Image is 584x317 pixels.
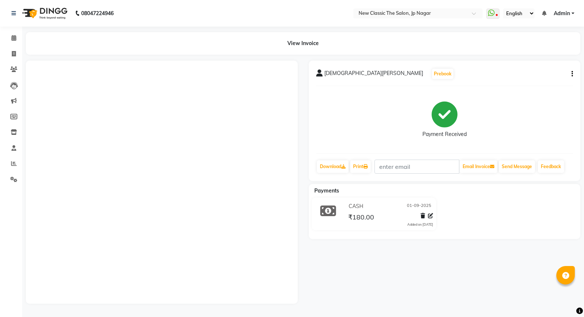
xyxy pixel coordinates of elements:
[538,160,564,173] a: Feedback
[432,69,453,79] button: Prebook
[422,130,467,138] div: Payment Received
[374,160,459,174] input: enter email
[348,213,374,223] span: ₹180.00
[26,32,580,55] div: View Invoice
[349,202,363,210] span: CASH
[81,3,114,24] b: 08047224946
[460,160,497,173] button: Email Invoice
[553,287,577,310] iframe: chat widget
[19,3,69,24] img: logo
[317,160,349,173] a: Download
[499,160,535,173] button: Send Message
[407,222,433,227] div: Added on [DATE]
[314,187,339,194] span: Payments
[350,160,371,173] a: Print
[554,10,570,17] span: Admin
[407,202,431,210] span: 01-09-2025
[324,69,423,80] span: [DEMOGRAPHIC_DATA][PERSON_NAME]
